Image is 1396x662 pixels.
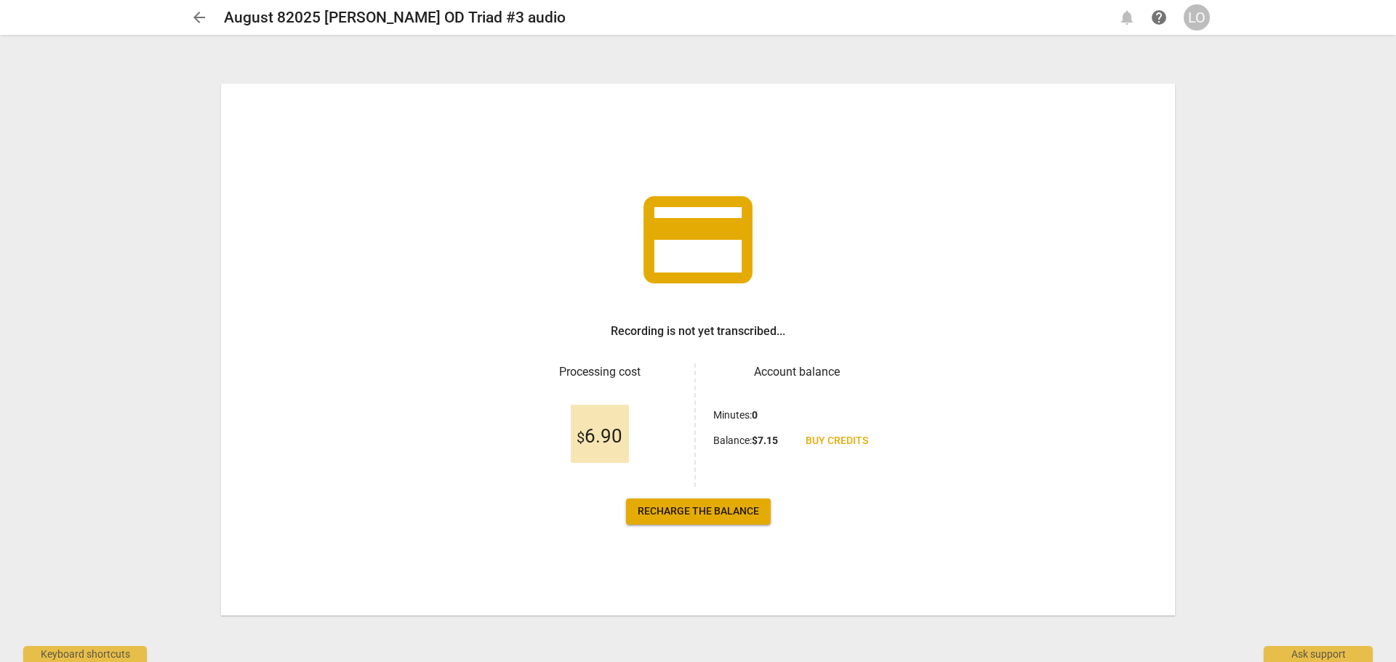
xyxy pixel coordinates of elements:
h2: August 82025 [PERSON_NAME] OD Triad #3 audio [224,9,566,27]
b: 0 [752,409,758,421]
h3: Account balance [713,363,880,381]
h3: Processing cost [516,363,683,381]
span: credit_card [633,174,763,305]
span: Buy credits [806,434,868,448]
span: Recharge the balance [638,504,759,519]
div: Keyboard shortcuts [23,646,147,662]
button: LO [1184,4,1210,31]
b: $ 7.15 [752,435,778,446]
a: Buy credits [794,428,880,454]
span: 6.90 [577,426,622,448]
span: $ [577,429,585,446]
span: arrow_back [190,9,208,26]
p: Minutes : [713,408,758,423]
a: Recharge the balance [626,498,771,525]
div: Ask support [1264,646,1373,662]
span: help [1150,9,1168,26]
a: Help [1146,4,1172,31]
p: Balance : [713,433,778,448]
h3: Recording is not yet transcribed... [611,323,785,340]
